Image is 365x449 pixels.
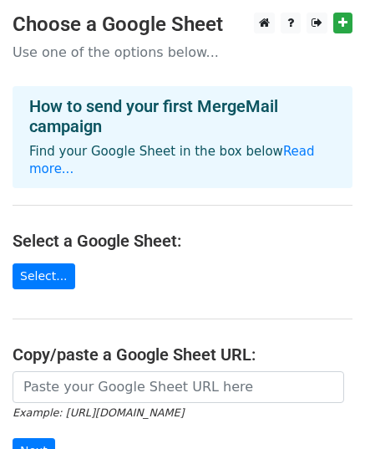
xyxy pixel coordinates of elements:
input: Paste your Google Sheet URL here [13,371,344,403]
a: Read more... [29,144,315,176]
p: Find your Google Sheet in the box below [29,143,336,178]
h4: How to send your first MergeMail campaign [29,96,336,136]
h3: Choose a Google Sheet [13,13,352,37]
a: Select... [13,263,75,289]
h4: Select a Google Sheet: [13,231,352,251]
small: Example: [URL][DOMAIN_NAME] [13,406,184,419]
p: Use one of the options below... [13,43,352,61]
h4: Copy/paste a Google Sheet URL: [13,344,352,365]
